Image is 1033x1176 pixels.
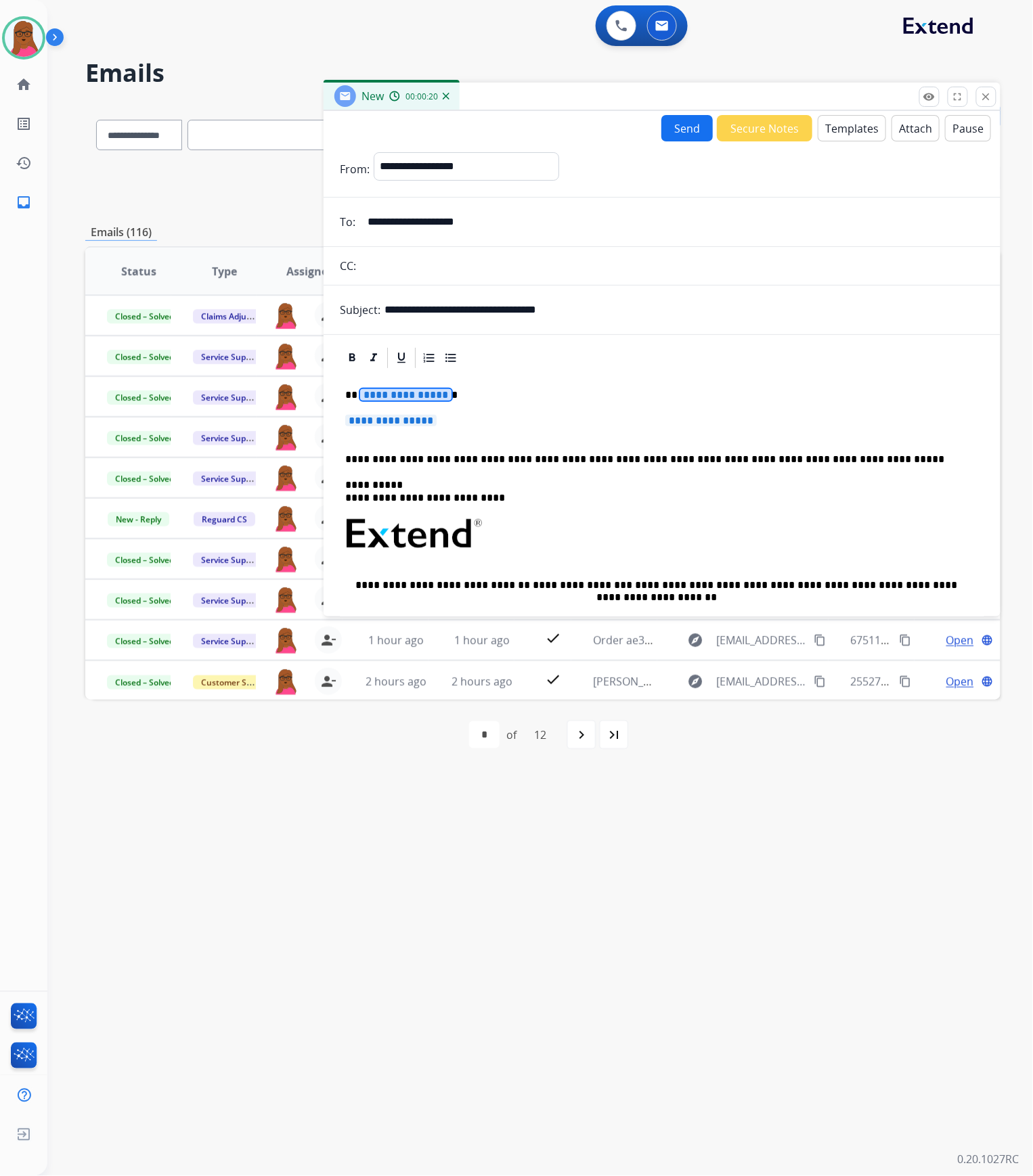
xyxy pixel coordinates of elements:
mat-icon: fullscreen [952,91,964,103]
mat-icon: check [545,671,561,687]
button: Attach [892,115,940,141]
div: Ordered List [419,348,439,368]
span: Closed – Solved [107,472,182,486]
button: Send [661,115,713,141]
mat-icon: last_page [606,727,622,743]
div: of [506,727,516,743]
span: Service Support [193,593,270,608]
span: 2 hours ago [452,674,512,689]
mat-icon: home [16,76,32,93]
p: Subject: [340,302,380,318]
img: agent-avatar [273,383,299,410]
mat-icon: content_copy [900,675,912,687]
p: 0.20.1027RC [958,1152,1019,1168]
span: Service Support [193,634,270,648]
span: 1 hour ago [368,633,424,648]
span: Service Support [193,472,270,486]
mat-icon: close [980,91,992,103]
span: Open [946,673,974,689]
img: agent-avatar [273,342,299,369]
div: Bold [342,348,362,368]
mat-icon: person_remove [320,470,336,486]
span: Open [946,632,974,648]
span: New - Reply [108,512,169,526]
mat-icon: person_remove [320,429,336,445]
img: agent-avatar [273,464,299,491]
span: Closed – Solved [107,553,182,567]
span: 00:00:20 [405,91,438,102]
mat-icon: person_remove [320,307,336,323]
span: Closed – Solved [107,350,182,364]
mat-icon: content_copy [814,675,826,687]
span: Closed – Solved [107,431,182,445]
span: [EMAIL_ADDRESS][DOMAIN_NAME] [717,673,807,689]
p: Emails (116) [85,224,157,241]
p: To: [340,214,355,230]
span: Customer Support [193,675,281,689]
mat-icon: explore [687,673,703,689]
mat-icon: history [16,155,32,171]
span: Service Support [193,553,270,567]
mat-icon: list_alt [16,116,32,132]
mat-icon: person_remove [320,510,336,526]
h2: Emails [85,60,1001,87]
span: Closed – Solved [107,309,182,323]
span: Service Support [193,390,270,405]
mat-icon: person_remove [320,348,336,364]
p: From: [340,161,370,177]
mat-icon: explore [687,632,703,648]
span: [EMAIL_ADDRESS][DOMAIN_NAME] [717,632,807,648]
span: [PERSON_NAME] [PERSON_NAME] Claim ID: e01f403b-64df-4d61-b6de-e0aac635a398 [593,674,1019,689]
span: 2 hours ago [366,674,426,689]
img: avatar [5,19,43,57]
div: Bullet List [441,348,461,368]
button: Pause [945,115,991,141]
mat-icon: person_remove [320,673,336,689]
mat-icon: inbox [16,194,32,210]
img: agent-avatar [273,668,299,695]
div: 12 [523,721,557,748]
span: 1 hour ago [454,633,510,648]
span: Service Support [193,350,270,364]
mat-icon: content_copy [900,634,912,646]
span: Type [212,263,237,279]
mat-icon: person_remove [320,591,336,608]
span: Closed – Solved [107,390,182,405]
mat-icon: language [982,634,994,646]
mat-icon: person_remove [320,551,336,567]
mat-icon: content_copy [814,634,826,646]
button: Secure Notes [717,115,812,141]
span: Claims Adjudication [193,309,286,323]
mat-icon: language [982,675,994,687]
img: agent-avatar [273,424,299,451]
div: Italic [364,348,384,368]
mat-icon: person_remove [320,388,336,405]
mat-icon: remove_red_eye [923,91,936,103]
mat-icon: navigate_next [573,727,590,743]
span: Service Support [193,431,270,445]
img: agent-avatar [273,586,299,613]
img: agent-avatar [273,545,299,572]
span: Assignee [286,263,334,279]
img: agent-avatar [273,302,299,329]
div: Underline [391,348,412,368]
img: agent-avatar [273,627,299,654]
mat-icon: person_remove [320,632,336,648]
span: Closed – Solved [107,634,182,648]
span: Status [121,263,156,279]
span: Closed – Solved [107,593,182,608]
span: New [361,89,384,104]
mat-icon: check [545,630,561,646]
img: agent-avatar [273,505,299,532]
p: CC: [340,258,356,274]
span: Order ae3764c2-a2ad-4f88-a513-a8f1659074b5 [593,633,830,648]
button: Templates [818,115,886,141]
span: Closed – Solved [107,675,182,689]
span: Reguard CS [194,512,255,526]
